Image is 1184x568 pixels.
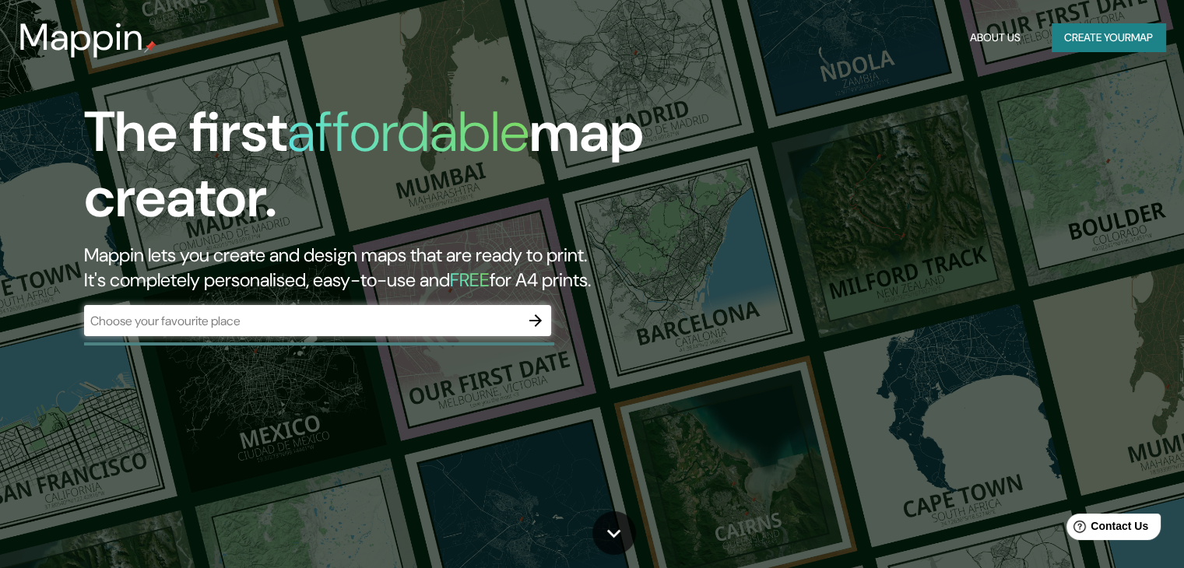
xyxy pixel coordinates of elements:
[144,40,156,53] img: mappin-pin
[964,23,1027,52] button: About Us
[1045,507,1167,551] iframe: Help widget launcher
[84,243,676,293] h2: Mappin lets you create and design maps that are ready to print. It's completely personalised, eas...
[287,96,529,168] h1: affordable
[84,312,520,330] input: Choose your favourite place
[1052,23,1165,52] button: Create yourmap
[19,16,144,59] h3: Mappin
[450,268,490,292] h5: FREE
[84,100,676,243] h1: The first map creator.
